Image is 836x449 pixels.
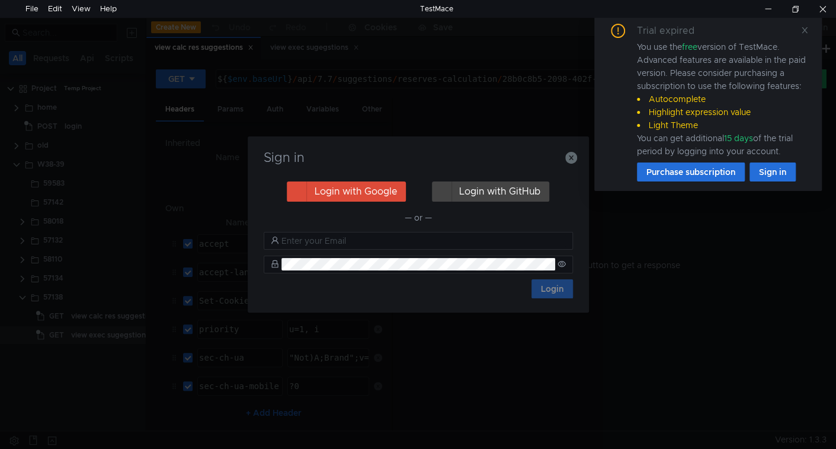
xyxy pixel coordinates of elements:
[637,132,808,158] div: You can get additional of the trial period by logging into your account.
[637,106,808,119] li: Highlight expression value
[637,24,709,38] div: Trial expired
[262,151,575,165] h3: Sign in
[724,133,753,144] span: 15 days
[637,163,745,181] button: Purchase subscription
[637,40,808,158] div: You use the version of TestMace. Advanced features are available in the paid version. Please cons...
[264,211,573,225] div: — or —
[281,234,566,247] input: Enter your Email
[287,181,406,202] button: Login with Google
[637,93,808,106] li: Autocomplete
[637,119,808,132] li: Light Theme
[749,163,796,181] button: Sign in
[682,42,697,52] span: free
[432,181,549,202] button: Login with GitHub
